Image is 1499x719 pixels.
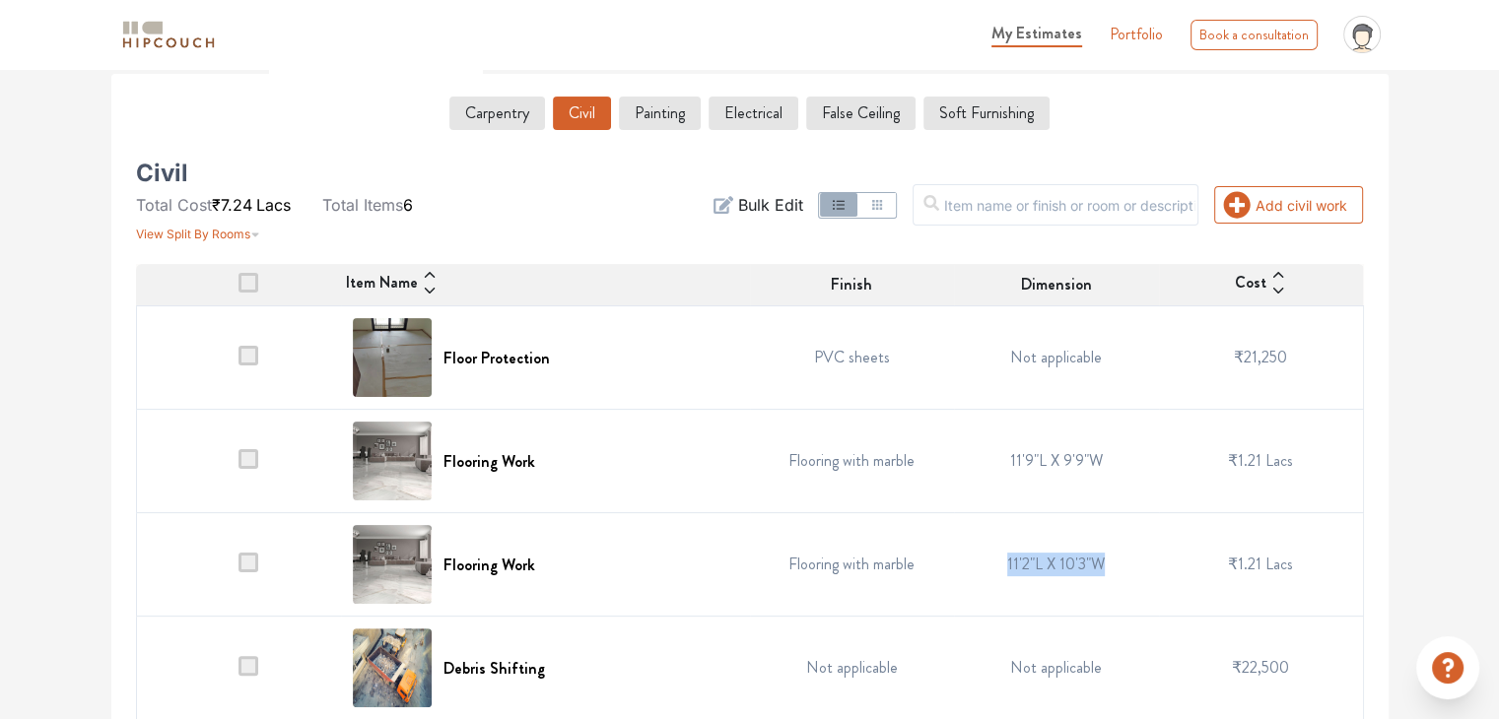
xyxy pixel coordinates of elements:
h6: Flooring Work [443,452,535,471]
button: View Split By Rooms [136,217,260,244]
a: Portfolio [1110,23,1163,46]
button: Civil [553,97,611,130]
span: Cost [1235,271,1266,298]
span: View Split By Rooms [136,227,250,241]
img: Debris Shifting [353,628,432,707]
td: Not applicable [954,306,1159,410]
span: ₹1.21 [1228,449,1261,472]
button: Add civil work [1214,186,1363,224]
span: Lacs [1265,449,1293,472]
img: Flooring Work [353,422,432,500]
img: Floor Protection [353,318,432,397]
td: PVC sheets [750,306,955,410]
span: Total Cost [136,195,212,215]
span: logo-horizontal.svg [119,13,218,57]
span: My Estimates [991,22,1082,44]
h5: Civil [136,165,188,181]
button: Electrical [709,97,798,130]
li: 6 [322,193,413,217]
button: Bulk Edit [714,193,802,217]
button: Soft Furnishing [923,97,1050,130]
span: Lacs [256,195,291,215]
button: False Ceiling [806,97,916,130]
h6: Floor Protection [443,349,550,367]
span: ₹7.24 [212,195,252,215]
div: Book a consultation [1191,20,1318,50]
input: Item name or finish or room or description [913,184,1198,226]
td: Flooring with marble [750,410,955,513]
h6: Flooring Work [443,556,535,574]
span: Dimension [1021,273,1092,296]
span: ₹22,500 [1232,656,1289,679]
span: Total Items [322,195,403,215]
td: 11'9"L X 9'9"W [954,410,1159,513]
h6: Debris Shifting [443,659,545,678]
button: Painting [619,97,701,130]
span: Item Name [346,271,418,298]
img: logo-horizontal.svg [119,18,218,52]
button: Carpentry [449,97,545,130]
span: Finish [831,273,872,296]
td: Flooring with marble [750,513,955,617]
span: ₹21,250 [1234,346,1287,368]
img: Flooring Work [353,525,432,604]
span: ₹1.21 [1228,553,1261,575]
td: 11'2"L X 10'3"W [954,513,1159,617]
span: Lacs [1265,553,1293,575]
span: Bulk Edit [737,193,802,217]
